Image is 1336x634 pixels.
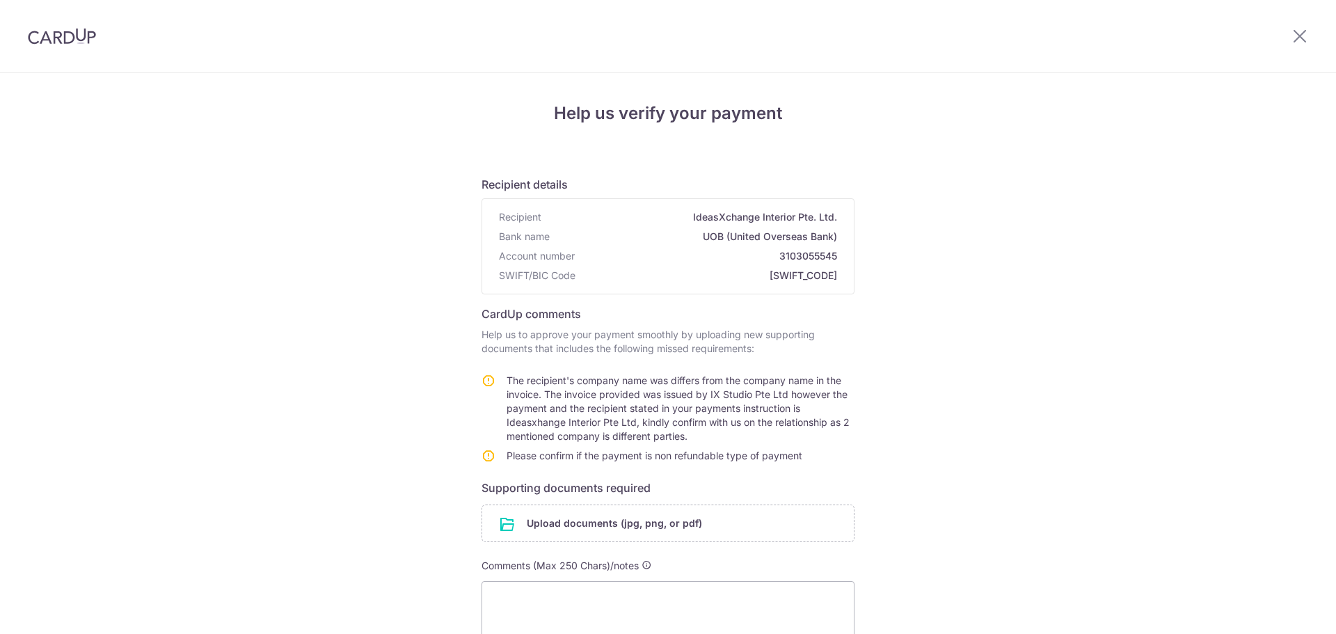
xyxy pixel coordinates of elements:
[507,450,802,461] span: Please confirm if the payment is non refundable type of payment
[580,249,837,263] span: 3103055545
[499,269,575,283] span: SWIFT/BIC Code
[499,230,550,244] span: Bank name
[482,176,854,193] h6: Recipient details
[28,28,96,45] img: CardUp
[482,560,639,571] span: Comments (Max 250 Chars)/notes
[499,210,541,224] span: Recipient
[555,230,837,244] span: UOB (United Overseas Bank)
[482,306,854,322] h6: CardUp comments
[1247,592,1322,627] iframe: Opens a widget where you can find more information
[581,269,837,283] span: [SWIFT_CODE]
[507,374,850,442] span: The recipient's company name was differs from the company name in the invoice. The invoice provid...
[547,210,837,224] span: IdeasXchange Interior Pte. Ltd.
[499,249,575,263] span: Account number
[482,480,854,496] h6: Supporting documents required
[482,328,854,356] p: Help us to approve your payment smoothly by uploading new supporting documents that includes the ...
[482,101,854,126] h4: Help us verify your payment
[482,505,854,542] div: Upload documents (jpg, png, or pdf)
